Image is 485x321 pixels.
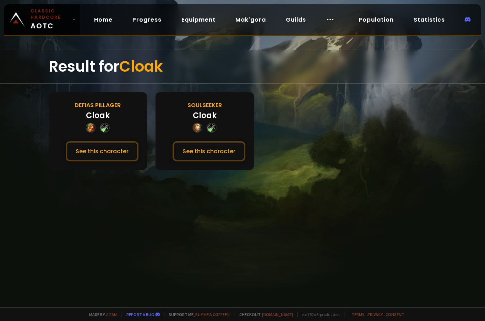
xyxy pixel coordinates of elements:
[352,312,365,317] a: Terms
[262,312,293,317] a: [DOMAIN_NAME]
[4,4,80,35] a: Classic HardcoreAOTC
[408,12,451,27] a: Statistics
[193,110,217,121] div: Cloak
[173,141,245,161] button: See this character
[86,110,110,121] div: Cloak
[31,8,69,21] small: Classic Hardcore
[85,312,117,317] span: Made by
[176,12,221,27] a: Equipment
[126,312,154,317] a: Report a bug
[127,12,167,27] a: Progress
[75,101,121,110] div: Defias Pillager
[106,312,117,317] a: a fan
[297,312,340,317] span: v. d752d5 - production
[119,56,163,77] span: Cloak
[195,312,230,317] a: Buy me a coffee
[280,12,312,27] a: Guilds
[386,312,404,317] a: Consent
[88,12,118,27] a: Home
[230,12,272,27] a: Mak'gora
[353,12,399,27] a: Population
[31,8,69,31] span: AOTC
[49,50,437,83] div: Result for
[187,101,222,110] div: Soulseeker
[164,312,230,317] span: Support me,
[235,312,293,317] span: Checkout
[367,312,383,317] a: Privacy
[66,141,138,161] button: See this character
